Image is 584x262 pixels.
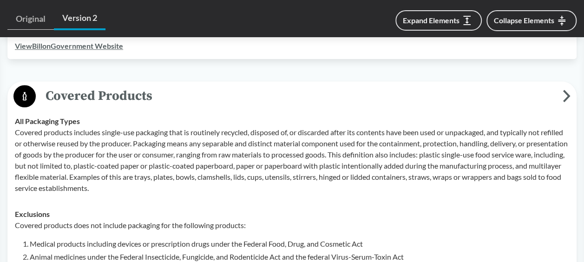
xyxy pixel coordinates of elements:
strong: All Packaging Types [15,117,80,125]
a: Original [7,8,54,30]
button: Covered Products [11,85,573,108]
p: Covered products includes single-use packaging that is routinely recycled, disposed of, or discar... [15,127,569,194]
a: ViewBillonGovernment Website [15,41,123,50]
strong: Exclusions [15,210,50,218]
a: Version 2 [54,7,105,30]
li: Medical products including devices or prescription drugs under the Federal Food, Drug, and Cosmet... [30,238,569,249]
span: Covered Products [36,85,563,106]
button: Expand Elements [395,10,482,31]
p: Covered products does not include packaging for the following products: [15,220,569,231]
button: Collapse Elements [486,10,577,31]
